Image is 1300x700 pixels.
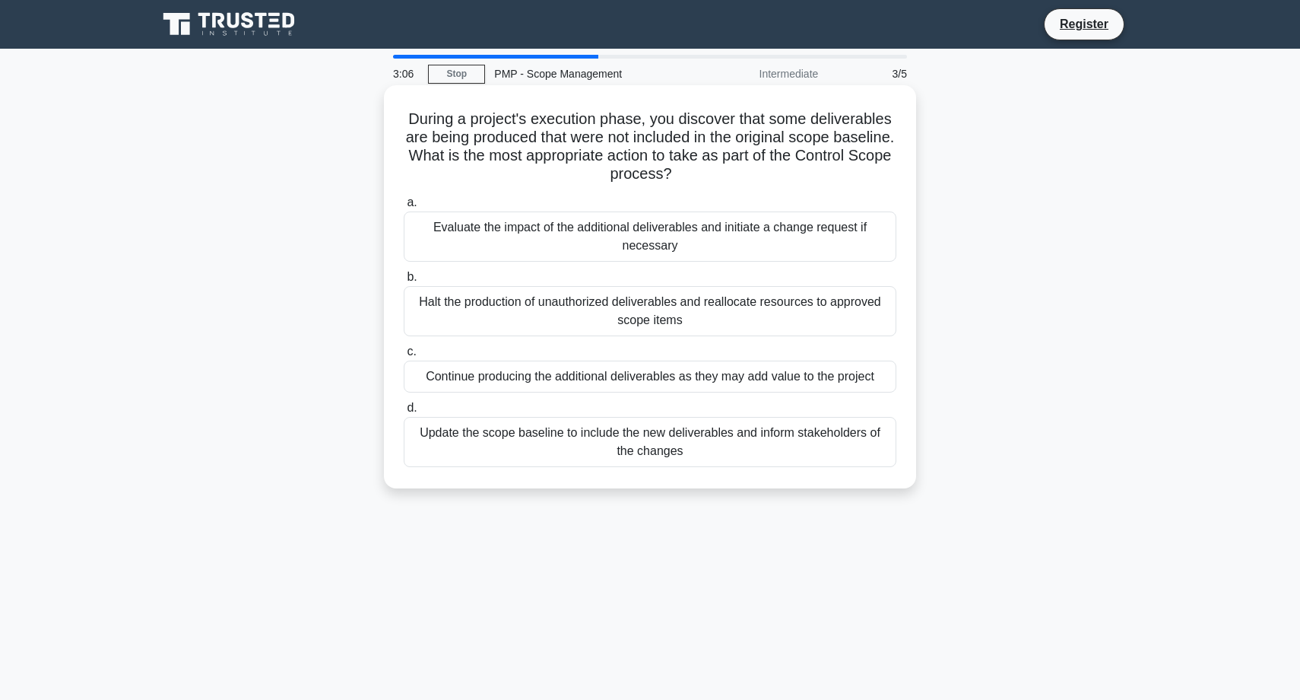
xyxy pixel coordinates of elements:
[407,196,417,208] span: a.
[404,212,896,262] div: Evaluate the impact of the additional deliverables and initiate a change request if necessary
[1051,14,1118,33] a: Register
[404,286,896,336] div: Halt the production of unauthorized deliverables and reallocate resources to approved scope items
[428,65,485,84] a: Stop
[407,345,416,358] span: c.
[827,59,916,89] div: 3/5
[407,270,417,283] span: b.
[402,110,898,184] h5: During a project's execution phase, you discover that some deliverables are being produced that w...
[404,361,896,393] div: Continue producing the additional deliverables as they may add value to the project
[407,401,417,414] span: d.
[694,59,827,89] div: Intermediate
[485,59,694,89] div: PMP - Scope Management
[384,59,428,89] div: 3:06
[404,417,896,467] div: Update the scope baseline to include the new deliverables and inform stakeholders of the changes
